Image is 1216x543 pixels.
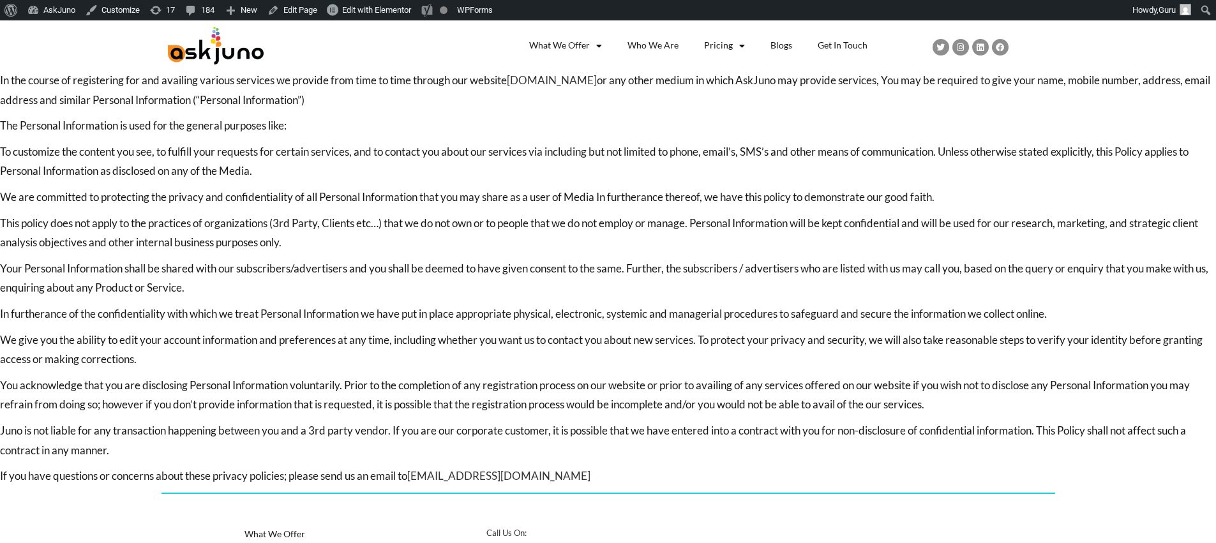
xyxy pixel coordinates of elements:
[691,32,758,59] a: Pricing
[758,32,805,59] a: Blogs
[407,469,590,482] a: [EMAIL_ADDRESS][DOMAIN_NAME]
[342,5,411,15] span: Edit with Elementor
[516,32,615,59] a: What We Offer
[232,526,474,543] a: What We Offer
[507,73,597,87] a: [DOMAIN_NAME]
[1159,5,1176,15] span: Guru
[805,32,880,59] a: Get In Touch
[615,32,691,59] a: Who We Are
